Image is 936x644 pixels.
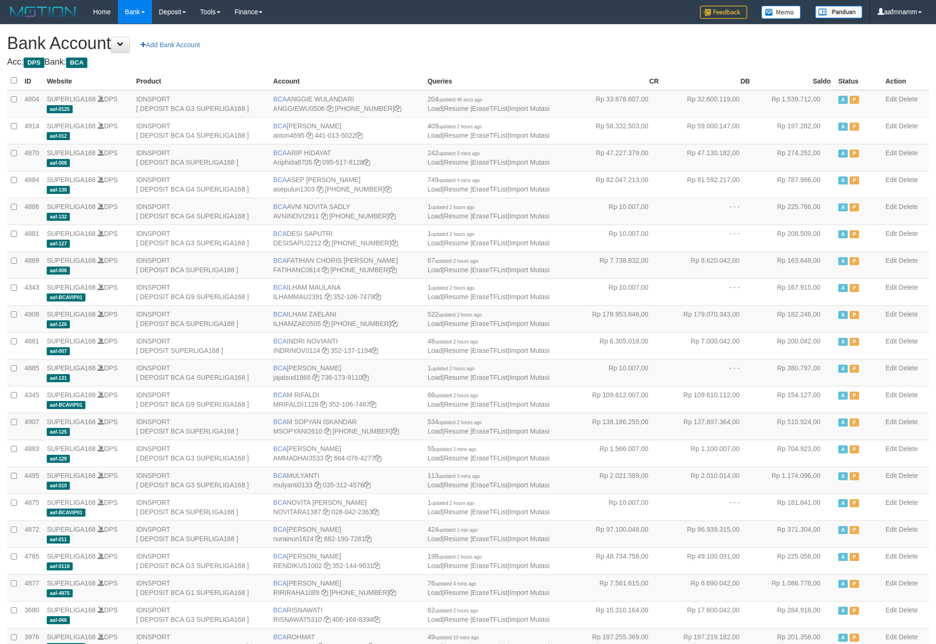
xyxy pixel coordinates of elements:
span: BCA [273,176,287,184]
a: Edit [885,606,897,614]
td: ARIP HIDAYAT 095-517-8128 [270,144,424,171]
a: Load [428,427,442,435]
span: | | | [428,284,549,301]
td: - - - [663,198,754,225]
span: updated 3 mins ago [438,151,480,156]
a: Resume [444,401,468,408]
a: RIRIRAHA1089 [273,589,320,596]
td: FATIHAN CHORIS [PERSON_NAME] [PHONE_NUMBER] [270,251,424,278]
a: jajatsud1866 [273,374,311,381]
td: IDNSPORT [ DEPOSIT BCA G4 SUPERLIGA168 ] [133,117,270,144]
a: Load [428,266,442,274]
a: SUPERLIGA168 [47,149,96,157]
td: Rp 10.007,00 [571,278,662,305]
a: Load [428,132,442,139]
a: Import Mutasi [509,185,549,193]
a: Import Mutasi [509,535,549,543]
a: Delete [899,337,918,345]
a: EraseTFList [472,266,507,274]
td: DPS [43,305,132,332]
a: EraseTFList [472,481,507,489]
td: Rp 8.620.042,00 [663,251,754,278]
a: Delete [899,230,918,237]
th: Queries [424,72,572,90]
a: Edit [885,445,897,452]
span: Active [838,230,848,238]
td: IDNSPORT [ DEPOSIT BCA SUPERLIGA168 ] [133,251,270,278]
a: EraseTFList [472,589,507,596]
span: Active [838,150,848,158]
td: 4804 [21,90,43,117]
a: Import Mutasi [509,293,549,301]
span: 409 [428,122,482,130]
a: Resume [444,185,468,193]
a: Import Mutasi [509,266,549,274]
a: Resume [444,239,468,247]
a: Edit [885,230,897,237]
a: Load [428,589,442,596]
a: Resume [444,132,468,139]
a: NOVITARA1387 [273,508,321,516]
a: ANGGIEWU0506 [273,105,325,112]
a: anton4695 [273,132,304,139]
td: Rp 32.600.119,00 [663,90,754,117]
span: aaf-130 [47,186,70,194]
a: Edit [885,472,897,479]
a: SUPERLIGA168 [47,176,96,184]
td: ILHAM MAULANA 352-106-7479 [270,278,424,305]
a: SUPERLIGA168 [47,499,96,506]
td: 4886 [21,198,43,225]
a: EraseTFList [472,105,507,112]
span: 1 [428,230,475,237]
span: BCA [273,284,287,291]
td: Rp 10.007,00 [571,198,662,225]
img: Feedback.jpg [700,6,747,19]
a: Import Mutasi [509,508,549,516]
a: Import Mutasi [509,562,549,569]
td: Rp 58.332.503,00 [571,117,662,144]
a: DESISAPU2212 [273,239,321,247]
a: Edit [885,364,897,372]
a: Edit [885,149,897,157]
a: Import Mutasi [509,616,549,623]
a: RENDIKUS1002 [273,562,322,569]
a: EraseTFList [472,454,507,462]
span: aaf-BCAVIP01 [47,293,85,301]
a: Edit [885,284,897,291]
a: SUPERLIGA168 [47,310,96,318]
a: Resume [444,212,468,220]
a: SUPERLIGA168 [47,337,96,345]
a: Delete [899,203,918,210]
span: | | | [428,122,549,139]
a: SUPERLIGA168 [47,633,96,641]
a: SUPERLIGA168 [47,364,96,372]
a: Import Mutasi [509,589,549,596]
th: Product [133,72,270,90]
td: DPS [43,251,132,278]
a: SUPERLIGA168 [47,552,96,560]
span: Active [838,284,848,292]
td: IDNSPORT [ DEPOSIT BCA G4 SUPERLIGA168 ] [133,198,270,225]
a: Delete [899,122,918,130]
a: Load [428,535,442,543]
a: SUPERLIGA168 [47,284,96,291]
td: IDNSPORT [ DEPOSIT BCA G9 SUPERLIGA168 ] [133,278,270,305]
a: Import Mutasi [509,347,549,354]
a: EraseTFList [472,132,507,139]
a: EraseTFList [472,293,507,301]
a: ILHAMMAU2391 [273,293,323,301]
th: Account [270,72,424,90]
td: Rp 179.070.343,00 [663,305,754,332]
a: Delete [899,418,918,426]
td: IDNSPORT [ DEPOSIT BCA SUPERLIGA168 ] [133,144,270,171]
span: aaf-0125 [47,105,73,113]
a: EraseTFList [472,427,507,435]
span: aaf-006 [47,267,70,275]
th: DB [663,72,754,90]
span: updated 2 hours ago [431,232,474,237]
td: Rp 178.953.646,00 [571,305,662,332]
td: 4884 [21,171,43,198]
td: IDNSPORT [ DEPOSIT BCA SUPERLIGA168 ] [133,305,270,332]
a: Delete [899,176,918,184]
span: Active [838,203,848,211]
